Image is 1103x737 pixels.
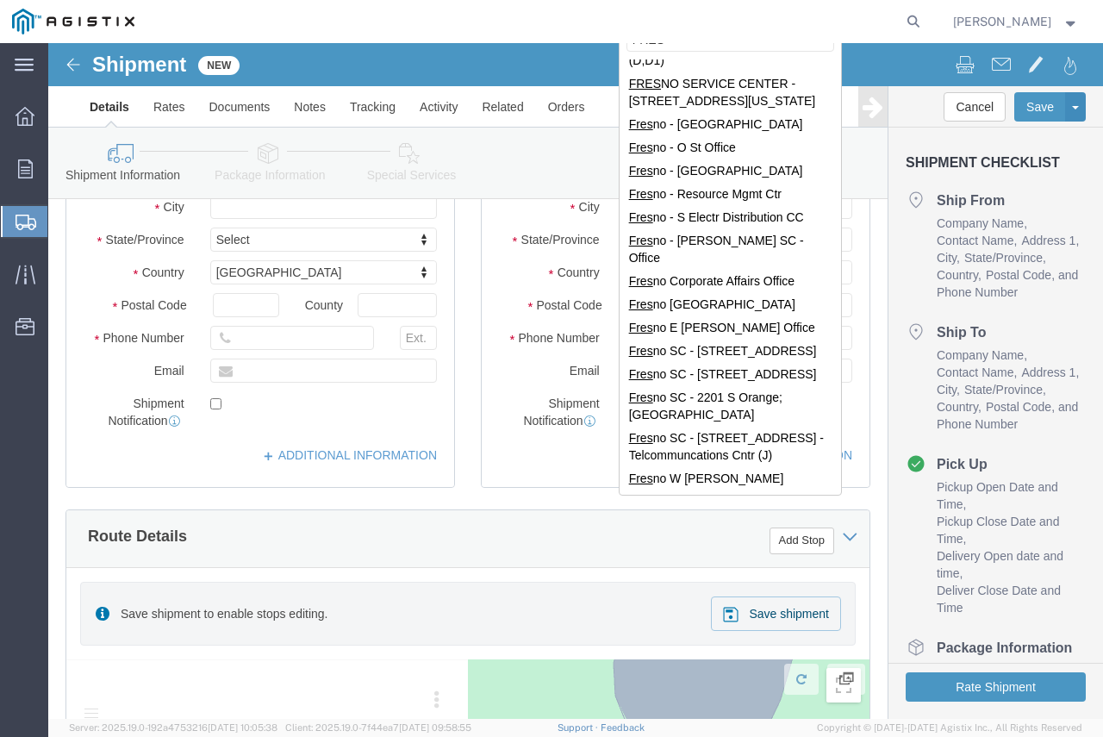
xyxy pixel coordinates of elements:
[208,722,277,733] span: [DATE] 10:05:38
[48,43,1103,719] iframe: FS Legacy Container
[601,722,645,733] a: Feedback
[399,722,471,733] span: [DATE] 09:58:55
[952,11,1080,32] button: [PERSON_NAME]
[817,721,1082,735] span: Copyright © [DATE]-[DATE] Agistix Inc., All Rights Reserved
[285,722,471,733] span: Client: 2025.19.0-7f44ea7
[12,9,134,34] img: logo
[953,12,1051,31] span: Geoffrey Schilke
[69,722,277,733] span: Server: 2025.19.0-192a4753216
[558,722,601,733] a: Support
